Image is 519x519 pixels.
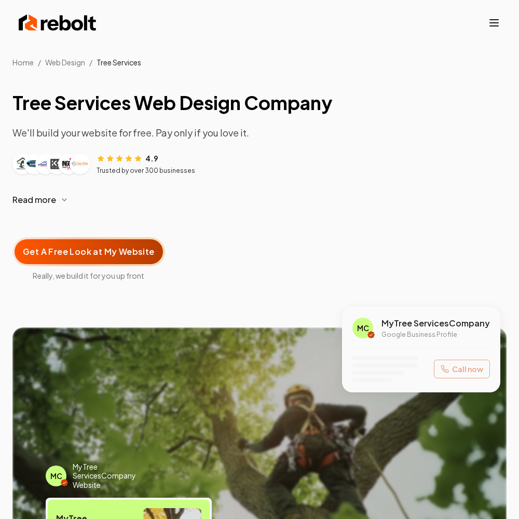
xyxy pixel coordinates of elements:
[26,156,43,172] img: Customer logo 2
[12,154,90,174] div: Customer logos
[381,331,490,339] p: Google Business Profile
[97,58,141,67] span: Tree Services
[19,12,97,33] img: Rebolt Logo
[97,167,195,175] p: Trusted by over 300 businesses
[12,58,34,67] a: Home
[12,270,165,281] span: Really, we build it for you up front
[49,156,65,172] img: Customer logo 4
[488,17,500,29] button: Toggle mobile menu
[97,153,158,163] div: Rating: 4.9 out of 5 stars
[12,92,507,113] h1: Tree Services Web Design Company
[12,194,56,206] span: Read more
[72,156,88,172] img: Customer logo 6
[15,156,31,172] img: Customer logo 1
[60,156,77,172] img: Customer logo 5
[50,471,62,481] span: MC
[145,153,158,163] span: 4.9
[37,156,54,172] img: Customer logo 3
[12,221,165,281] a: Get A Free Look at My WebsiteReally, we build it for you up front
[12,153,507,175] article: Customer reviews
[381,317,490,330] span: My Tree Services Company
[89,57,92,67] li: /
[23,245,155,258] span: Get A Free Look at My Website
[12,126,507,140] p: We'll build your website for free. Pay only if you love it.
[38,57,41,67] li: /
[45,58,85,67] span: Web Design
[73,462,156,490] span: My Tree Services Company Website
[357,323,369,333] span: MC
[12,237,165,266] button: Get A Free Look at My Website
[12,187,507,212] button: Read more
